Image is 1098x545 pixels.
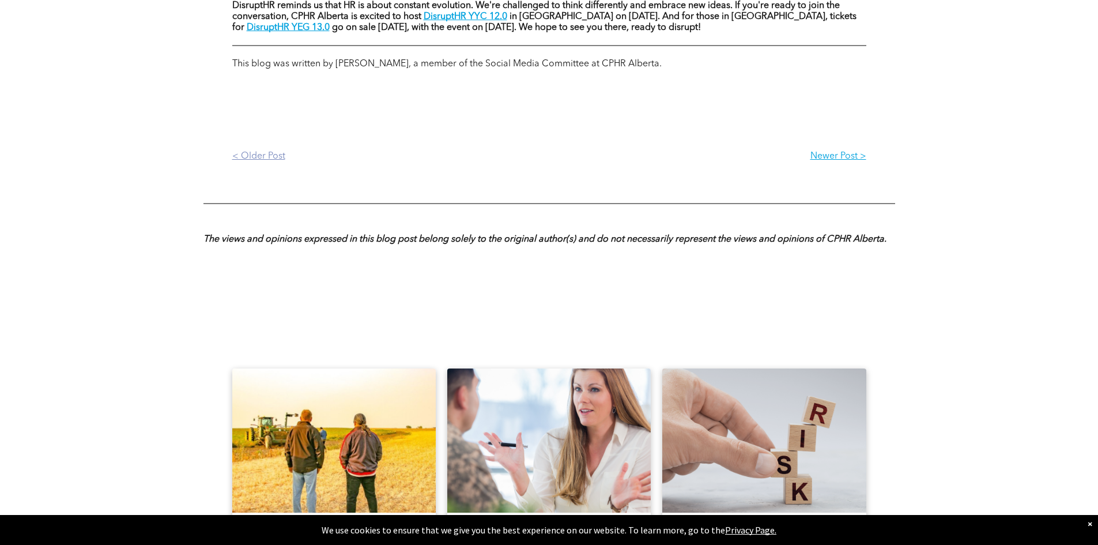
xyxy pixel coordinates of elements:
[232,142,549,171] a: < Older Post
[232,59,662,69] span: This blog was written by [PERSON_NAME], a member of the Social Media Committee at CPHR Alberta.
[1088,518,1092,529] div: Dismiss notification
[725,524,776,536] a: Privacy Page.
[232,12,856,32] strong: in [GEOGRAPHIC_DATA] on [DATE]. And for those in [GEOGRAPHIC_DATA], tickets for
[247,23,330,32] a: DisruptHR YEG 13.0
[232,151,549,162] p: < Older Post
[549,142,866,171] a: Newer Post >
[332,23,701,32] strong: go on sale [DATE], with the event on [DATE]. We hope to see you there, ready to disrupt!
[232,1,840,21] strong: DisruptHR reminds us that HR is about constant evolution. We're challenged to think differently a...
[203,235,886,244] strong: The views and opinions expressed in this blog post belong solely to the original author(s) and do...
[424,12,507,21] a: DisruptHR YYC 12.0
[549,151,866,162] p: Newer Post >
